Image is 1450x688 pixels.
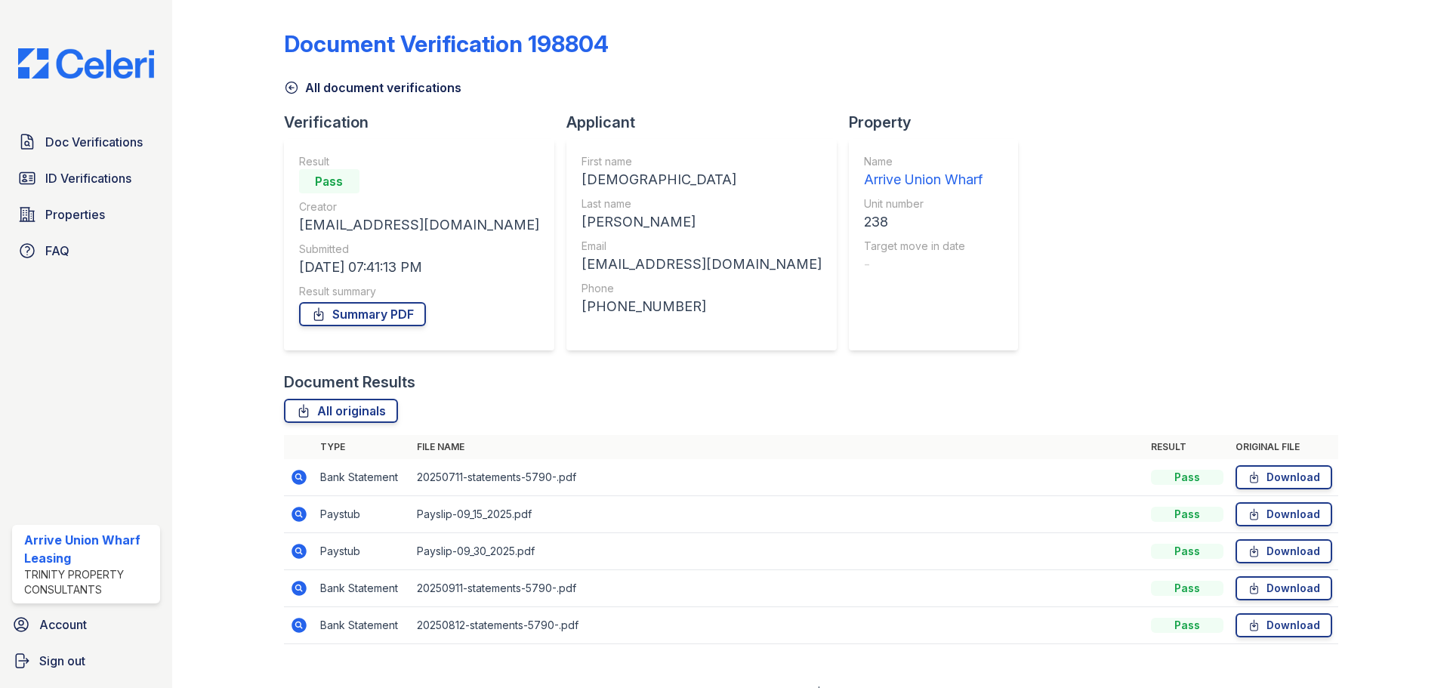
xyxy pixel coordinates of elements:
div: Submitted [299,242,539,257]
a: Doc Verifications [12,127,160,157]
a: ID Verifications [12,163,160,193]
div: 238 [864,211,983,233]
div: [PHONE_NUMBER] [582,296,822,317]
td: 20250911-statements-5790-.pdf [411,570,1145,607]
div: First name [582,154,822,169]
div: Name [864,154,983,169]
td: Bank Statement [314,570,411,607]
a: Properties [12,199,160,230]
a: All originals [284,399,398,423]
div: Arrive Union Wharf [864,169,983,190]
td: Payslip-09_15_2025.pdf [411,496,1145,533]
td: 20250711-statements-5790-.pdf [411,459,1145,496]
th: Original file [1229,435,1338,459]
a: Summary PDF [299,302,426,326]
div: [EMAIL_ADDRESS][DOMAIN_NAME] [582,254,822,275]
span: Properties [45,205,105,224]
a: Name Arrive Union Wharf [864,154,983,190]
a: Download [1236,502,1332,526]
div: Pass [1151,618,1223,633]
td: Paystub [314,533,411,570]
div: Phone [582,281,822,296]
img: CE_Logo_Blue-a8612792a0a2168367f1c8372b55b34899dd931a85d93a1a3d3e32e68fde9ad4.png [6,48,166,79]
div: Pass [1151,544,1223,559]
div: Pass [1151,470,1223,485]
span: Sign out [39,652,85,670]
div: Applicant [566,112,849,133]
td: Payslip-09_30_2025.pdf [411,533,1145,570]
div: Document Results [284,372,415,393]
div: [DEMOGRAPHIC_DATA] [582,169,822,190]
div: Pass [1151,507,1223,522]
div: Property [849,112,1030,133]
span: FAQ [45,242,69,260]
a: Download [1236,539,1332,563]
th: Result [1145,435,1229,459]
div: Trinity Property Consultants [24,567,154,597]
div: [EMAIL_ADDRESS][DOMAIN_NAME] [299,214,539,236]
a: Sign out [6,646,166,676]
div: - [864,254,983,275]
a: Download [1236,576,1332,600]
span: Account [39,615,87,634]
a: All document verifications [284,79,461,97]
a: Download [1236,465,1332,489]
span: ID Verifications [45,169,131,187]
div: Result [299,154,539,169]
div: Result summary [299,284,539,299]
a: Account [6,609,166,640]
div: Email [582,239,822,254]
div: Document Verification 198804 [284,30,609,57]
div: Pass [299,169,359,193]
td: 20250812-statements-5790-.pdf [411,607,1145,644]
td: Bank Statement [314,459,411,496]
div: Pass [1151,581,1223,596]
div: [PERSON_NAME] [582,211,822,233]
div: Verification [284,112,566,133]
td: Paystub [314,496,411,533]
div: [DATE] 07:41:13 PM [299,257,539,278]
div: Unit number [864,196,983,211]
div: Creator [299,199,539,214]
th: File name [411,435,1145,459]
div: Target move in date [864,239,983,254]
span: Doc Verifications [45,133,143,151]
th: Type [314,435,411,459]
div: Last name [582,196,822,211]
a: Download [1236,613,1332,637]
div: Arrive Union Wharf Leasing [24,531,154,567]
td: Bank Statement [314,607,411,644]
a: FAQ [12,236,160,266]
